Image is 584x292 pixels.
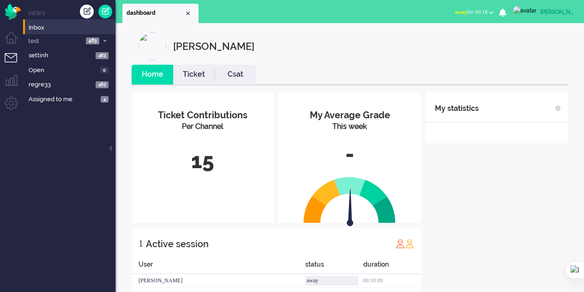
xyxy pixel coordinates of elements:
[173,65,215,85] li: Ticket
[27,50,115,60] a: settinh 463
[29,66,97,75] span: Open
[285,109,414,122] div: My Average Grade
[363,274,421,288] div: 00:18:09
[138,146,267,176] div: 15
[29,95,98,104] span: Assigned to me
[5,97,25,117] li: Admin menu
[27,65,115,75] a: Open 0
[146,235,209,253] div: Active session
[27,79,115,89] a: regre33 463
[435,99,479,118] div: My statistics
[5,75,25,96] li: Supervisor menu
[449,3,499,23] li: awayfor 00:18
[132,65,173,85] li: Home
[101,96,108,103] span: 4
[100,67,108,74] span: 0
[132,260,305,274] div: User
[86,37,99,44] span: 463
[215,69,256,80] a: Csat
[28,9,115,17] li: Views
[215,65,256,85] li: Csat
[96,81,108,88] span: 463
[29,80,93,89] span: regre33
[138,109,267,122] div: Ticket Contributions
[5,53,25,74] li: Tickets menu
[126,9,184,17] span: dashboard
[363,260,421,274] div: duration
[396,239,405,248] img: profile_red.svg
[449,6,499,19] button: awayfor 00:18
[132,274,305,288] div: [PERSON_NAME]
[305,276,358,286] div: away
[5,31,25,52] li: Dashboard menu
[98,5,112,18] a: Quick Ticket
[285,139,414,170] div: -
[96,52,108,59] span: 463
[513,6,536,15] img: avatar
[5,6,21,13] a: Omnidesk
[405,239,414,248] img: profile_orange.svg
[511,6,575,15] a: [PERSON_NAME]
[455,9,488,15] span: for 00:18
[80,5,94,18] div: Create ticket
[331,189,370,228] img: arrow.svg
[122,4,199,23] li: Dashboard
[540,7,575,17] div: [PERSON_NAME]
[5,4,21,20] img: flow_omnibird.svg
[27,22,115,32] a: Inbox
[285,122,414,132] div: This week
[138,32,166,60] img: profilePicture
[132,69,173,80] a: Home
[27,37,83,46] span: test
[138,234,143,253] div: 1
[184,10,192,17] div: Close tab
[303,176,396,223] img: semi_circle.svg
[305,260,363,274] div: status
[173,32,254,60] div: [PERSON_NAME]
[27,94,115,104] a: Assigned to me 4
[29,24,115,32] span: Inbox
[455,9,467,15] span: away
[29,51,93,60] span: settinh
[173,69,215,80] a: Ticket
[138,122,267,132] div: Per Channel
